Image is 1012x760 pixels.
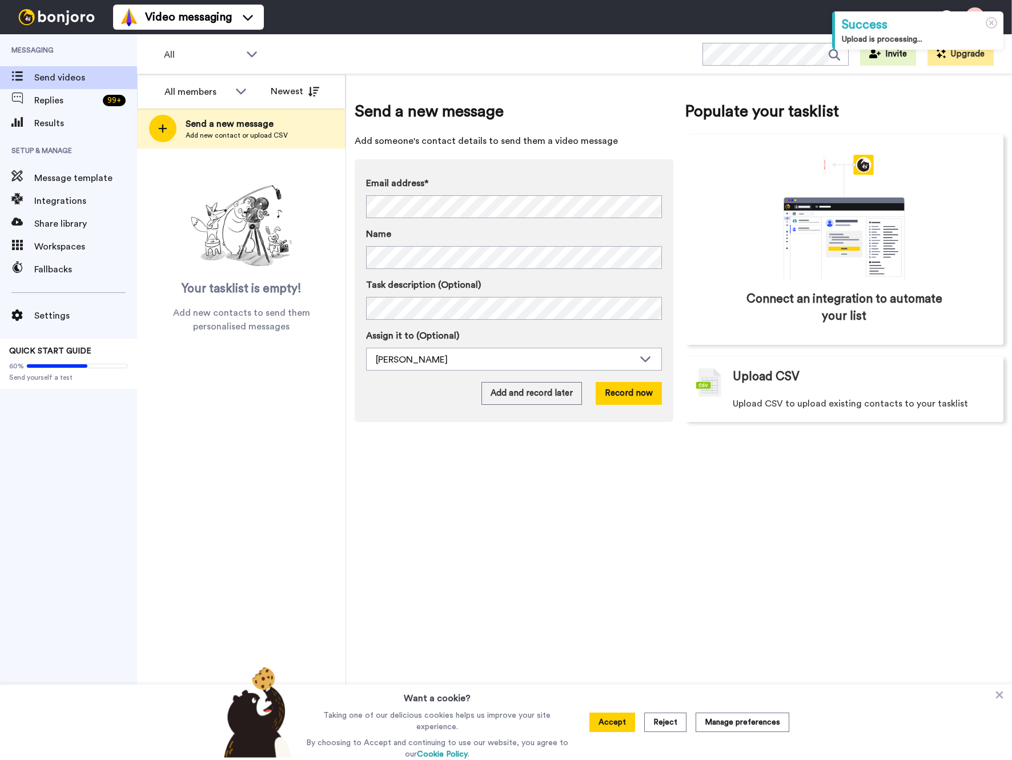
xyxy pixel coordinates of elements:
[154,306,328,333] span: Add new contacts to send them personalised messages
[303,710,571,733] p: Taking one of our delicious cookies helps us improve your site experience.
[355,134,673,148] span: Add someone's contact details to send them a video message
[214,666,298,758] img: bear-with-cookie.png
[34,240,137,254] span: Workspaces
[355,100,673,123] span: Send a new message
[860,43,916,66] button: Invite
[644,713,686,732] button: Reject
[14,9,99,25] img: bj-logo-header-white.svg
[404,685,471,705] h3: Want a cookie?
[34,71,137,85] span: Send videos
[842,34,997,45] div: Upload is processing...
[366,227,391,241] span: Name
[182,280,302,297] span: Your tasklist is empty!
[9,373,128,382] span: Send yourself a test
[34,94,98,107] span: Replies
[34,263,137,276] span: Fallbacks
[696,368,721,397] img: csv-grey.png
[34,171,137,185] span: Message template
[733,368,800,385] span: Upload CSV
[376,353,634,367] div: [PERSON_NAME]
[366,176,662,190] label: Email address*
[589,713,635,732] button: Accept
[481,382,582,405] button: Add and record later
[9,361,24,371] span: 60%
[927,43,994,66] button: Upgrade
[186,131,288,140] span: Add new contact or upload CSV
[696,713,789,732] button: Manage preferences
[366,329,662,343] label: Assign it to (Optional)
[34,194,137,208] span: Integrations
[103,95,126,106] div: 99 +
[733,291,955,325] span: Connect an integration to automate your list
[164,48,240,62] span: All
[417,750,468,758] a: Cookie Policy
[758,155,930,279] div: animation
[145,9,232,25] span: Video messaging
[186,117,288,131] span: Send a new message
[303,737,571,760] p: By choosing to Accept and continuing to use our website, you agree to our .
[9,347,91,355] span: QUICK START GUIDE
[34,116,137,130] span: Results
[842,16,997,34] div: Success
[262,80,328,103] button: Newest
[164,85,230,99] div: All members
[366,278,662,292] label: Task description (Optional)
[34,309,137,323] span: Settings
[685,100,1003,123] span: Populate your tasklist
[596,382,662,405] button: Record now
[34,217,137,231] span: Share library
[733,397,968,411] span: Upload CSV to upload existing contacts to your tasklist
[120,8,138,26] img: vm-color.svg
[184,180,299,272] img: ready-set-action.png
